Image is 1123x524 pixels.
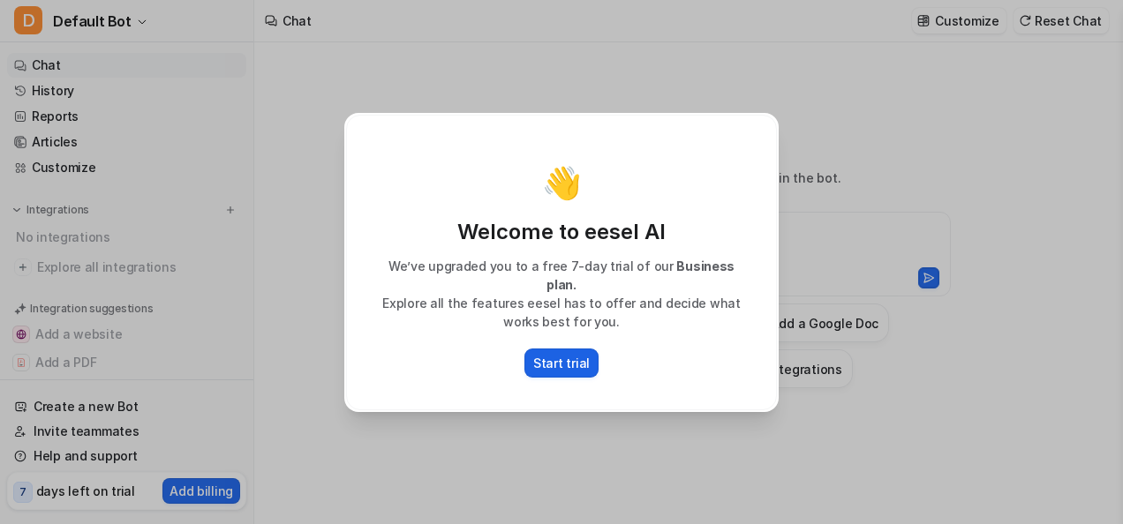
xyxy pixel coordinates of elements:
[533,354,590,372] p: Start trial
[365,294,758,331] p: Explore all the features eesel has to offer and decide what works best for you.
[365,218,758,246] p: Welcome to eesel AI
[365,257,758,294] p: We’ve upgraded you to a free 7-day trial of our
[524,348,599,378] button: Start trial
[542,165,582,200] p: 👋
